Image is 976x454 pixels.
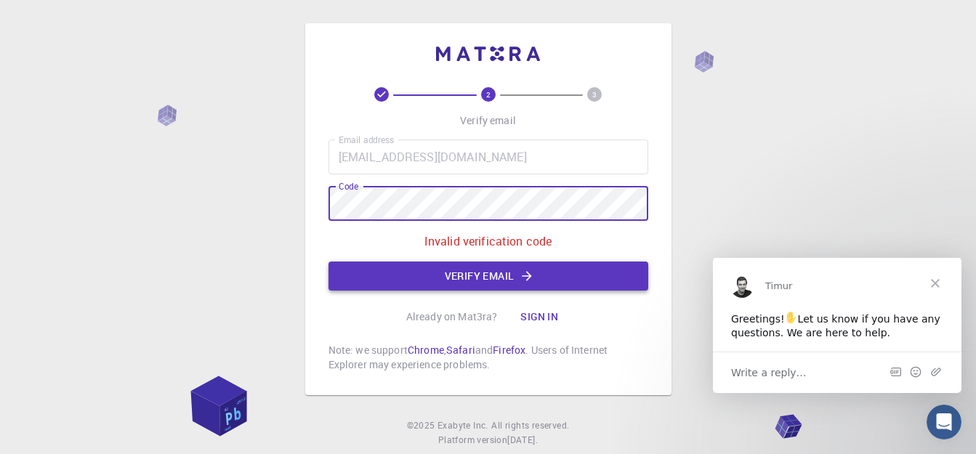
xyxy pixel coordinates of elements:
[927,405,961,439] iframe: Intercom live chat
[328,343,648,372] p: Note: we support , and . Users of Internet Explorer may experience problems.
[509,302,570,331] button: Sign in
[18,105,94,124] span: Write a reply…
[339,134,394,146] label: Email address
[437,418,488,433] a: Exabyte Inc.
[486,89,491,100] text: 2
[437,419,488,431] span: Exabyte Inc.
[339,180,358,192] label: Code
[592,89,597,100] text: 3
[713,258,961,393] iframe: Intercom live chat message
[460,113,516,128] p: Verify email
[491,418,569,433] span: All rights reserved.
[507,433,538,447] a: [DATE].
[407,418,437,433] span: © 2025
[438,433,507,447] span: Platform version
[446,343,475,357] a: Safari
[408,343,444,357] a: Chrome
[328,262,648,291] button: Verify email
[406,309,498,324] p: Already on Mat3ra?
[424,232,552,250] p: Invalid verification code
[18,52,230,83] div: Greetings! Let us know if you have any questions. We are here to help.
[507,434,538,445] span: [DATE] .
[493,343,525,357] a: Firefox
